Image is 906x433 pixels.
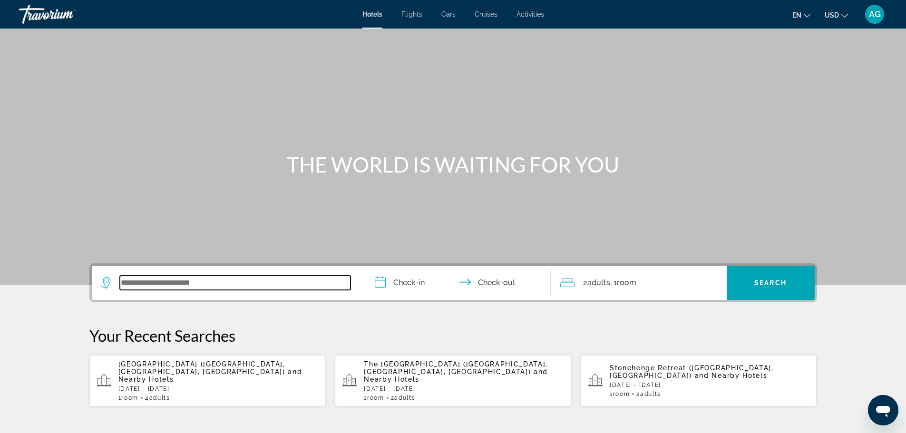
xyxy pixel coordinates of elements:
span: USD [825,11,839,19]
span: 4 [145,395,170,401]
button: Change currency [825,8,848,22]
a: Activities [516,10,544,18]
span: [GEOGRAPHIC_DATA] ([GEOGRAPHIC_DATA], [GEOGRAPHIC_DATA], [GEOGRAPHIC_DATA]) [118,360,285,375]
span: Room [121,395,138,401]
span: 2 [583,276,610,289]
span: en [792,11,801,19]
button: Travelers: 2 adults, 0 children [551,266,727,300]
span: Adults [149,395,170,401]
span: AG [869,10,881,19]
span: Adults [640,391,661,397]
span: The [GEOGRAPHIC_DATA] ([GEOGRAPHIC_DATA], [GEOGRAPHIC_DATA], [GEOGRAPHIC_DATA]) [364,360,548,375]
span: 2 [391,395,416,401]
p: [DATE] - [DATE] [364,385,564,392]
span: and Nearby Hotels [364,368,548,383]
h1: THE WORLD IS WAITING FOR YOU [275,152,632,177]
button: Check in and out dates [365,266,551,300]
p: [DATE] - [DATE] [610,382,809,388]
span: and Nearby Hotels [118,368,302,383]
a: Flights [401,10,422,18]
a: Travorium [19,2,114,27]
button: The [GEOGRAPHIC_DATA] ([GEOGRAPHIC_DATA], [GEOGRAPHIC_DATA], [GEOGRAPHIC_DATA]) and Nearby Hotels... [335,355,571,407]
span: and Nearby Hotels [695,372,768,379]
button: [GEOGRAPHIC_DATA] ([GEOGRAPHIC_DATA], [GEOGRAPHIC_DATA], [GEOGRAPHIC_DATA]) and Nearby Hotels[DAT... [89,355,326,407]
span: 1 [364,395,384,401]
span: , 1 [610,276,636,289]
button: Stonehenge Retreat ([GEOGRAPHIC_DATA], [GEOGRAPHIC_DATA]) and Nearby Hotels[DATE] - [DATE]1Room2A... [581,355,817,407]
p: Your Recent Searches [89,326,817,345]
span: Adults [394,395,415,401]
iframe: Button to launch messaging window [868,395,898,425]
a: Cruises [475,10,497,18]
span: 2 [636,391,661,397]
div: Search widget [92,266,815,300]
span: 1 [118,395,138,401]
button: Change language [792,8,810,22]
span: Adults [587,278,610,287]
span: Room [613,391,630,397]
span: Room [617,278,636,287]
a: Hotels [362,10,382,18]
p: [DATE] - [DATE] [118,385,318,392]
button: Search [727,266,815,300]
button: User Menu [862,4,887,24]
span: 1 [610,391,630,397]
a: Cars [441,10,456,18]
span: Room [367,395,384,401]
span: Stonehenge Retreat ([GEOGRAPHIC_DATA], [GEOGRAPHIC_DATA]) [610,364,774,379]
span: Search [754,279,787,287]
